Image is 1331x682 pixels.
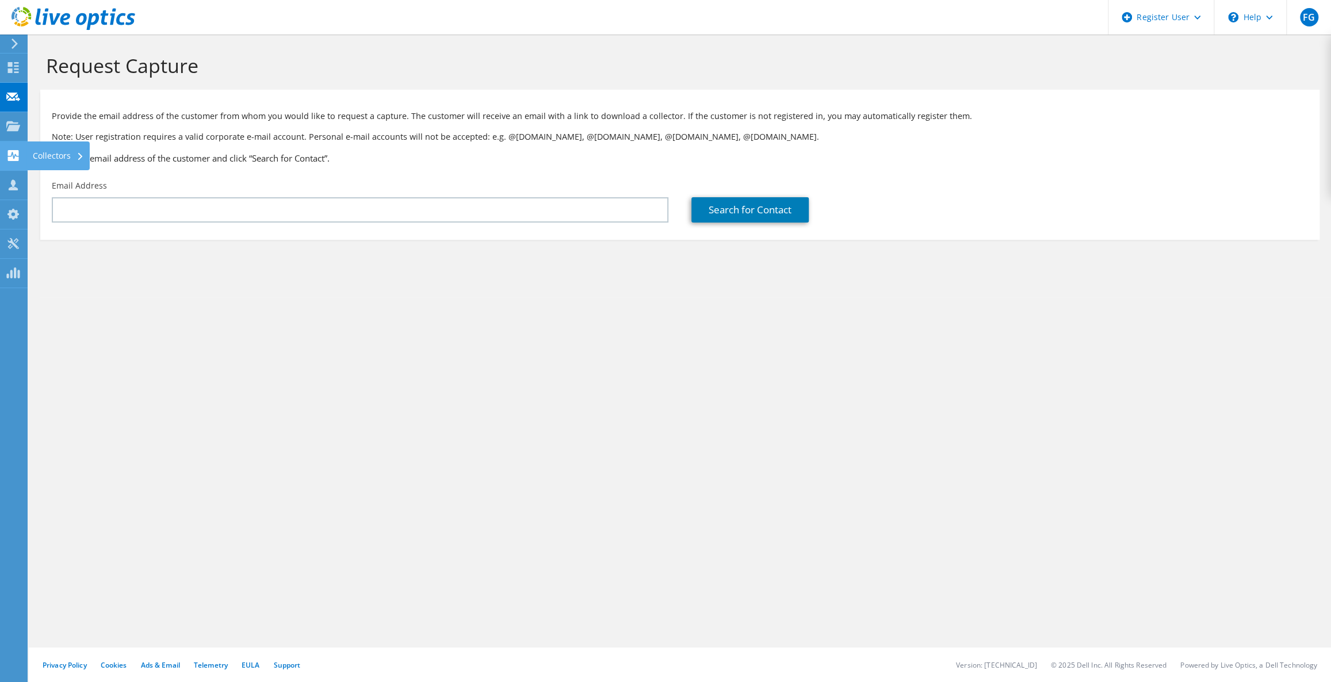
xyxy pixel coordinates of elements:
[1051,660,1166,670] li: © 2025 Dell Inc. All Rights Reserved
[52,180,107,191] label: Email Address
[52,131,1308,143] p: Note: User registration requires a valid corporate e-mail account. Personal e-mail accounts will ...
[691,197,809,223] a: Search for Contact
[101,660,127,670] a: Cookies
[43,660,87,670] a: Privacy Policy
[1300,8,1318,26] span: FG
[27,141,90,170] div: Collectors
[194,660,228,670] a: Telemetry
[273,660,300,670] a: Support
[242,660,259,670] a: EULA
[52,110,1308,122] p: Provide the email address of the customer from whom you would like to request a capture. The cust...
[1180,660,1317,670] li: Powered by Live Optics, a Dell Technology
[1228,12,1238,22] svg: \n
[52,152,1308,164] h3: Enter the email address of the customer and click “Search for Contact”.
[956,660,1037,670] li: Version: [TECHNICAL_ID]
[141,660,180,670] a: Ads & Email
[46,53,1308,78] h1: Request Capture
